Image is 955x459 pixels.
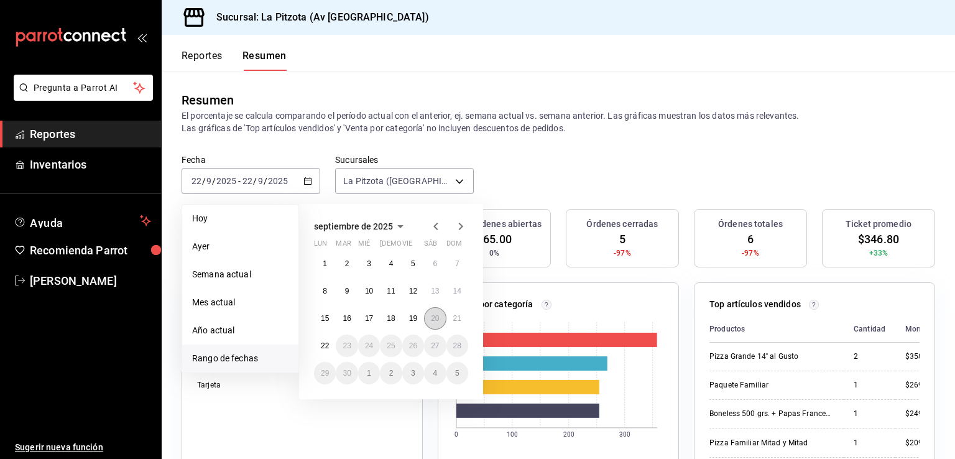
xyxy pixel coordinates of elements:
abbr: 4 de octubre de 2025 [433,369,437,378]
th: Cantidad [844,316,895,343]
span: Pregunta a Parrot AI [34,81,134,95]
h3: Sucursal: La Pitzota (Av [GEOGRAPHIC_DATA]) [206,10,429,25]
abbr: 5 de septiembre de 2025 [411,259,415,268]
input: ---- [216,176,237,186]
abbr: 2 de septiembre de 2025 [345,259,349,268]
div: $249.00 [905,409,934,419]
button: 7 de septiembre de 2025 [446,253,468,275]
span: / [264,176,267,186]
button: septiembre de 2025 [314,219,408,234]
button: 23 de septiembre de 2025 [336,335,358,357]
span: [PERSON_NAME] [30,272,151,289]
div: $209.00 [905,438,934,448]
abbr: sábado [424,239,437,253]
abbr: 15 de septiembre de 2025 [321,314,329,323]
input: -- [257,176,264,186]
span: septiembre de 2025 [314,221,393,231]
span: Sugerir nueva función [15,441,151,454]
span: Mes actual [192,296,288,309]
abbr: 4 de septiembre de 2025 [389,259,394,268]
span: Reportes [30,126,151,142]
div: $358.00 [905,351,934,362]
span: Hoy [192,212,288,225]
abbr: 3 de octubre de 2025 [411,369,415,378]
input: -- [242,176,253,186]
abbr: 16 de septiembre de 2025 [343,314,351,323]
span: Año actual [192,324,288,337]
span: / [253,176,257,186]
abbr: 28 de septiembre de 2025 [453,341,461,350]
h3: Órdenes cerradas [586,218,658,231]
button: 1 de octubre de 2025 [358,362,380,384]
span: -97% [742,248,759,259]
abbr: 20 de septiembre de 2025 [431,314,439,323]
label: Fecha [182,155,320,164]
button: 22 de septiembre de 2025 [314,335,336,357]
th: Productos [709,316,844,343]
abbr: 29 de septiembre de 2025 [321,369,329,378]
span: Inventarios [30,156,151,173]
span: Ayuda [30,213,135,228]
abbr: 11 de septiembre de 2025 [387,287,395,295]
span: La Pitzota ([GEOGRAPHIC_DATA]) [343,175,451,187]
abbr: domingo [446,239,462,253]
abbr: 30 de septiembre de 2025 [343,369,351,378]
button: 20 de septiembre de 2025 [424,307,446,330]
p: Top artículos vendidos [709,298,801,311]
abbr: 1 de septiembre de 2025 [323,259,327,268]
button: Resumen [242,50,287,71]
button: 2 de octubre de 2025 [380,362,402,384]
button: 25 de septiembre de 2025 [380,335,402,357]
span: +33% [869,248,888,259]
button: 21 de septiembre de 2025 [446,307,468,330]
div: 2 [854,351,885,362]
abbr: 7 de septiembre de 2025 [455,259,459,268]
button: 24 de septiembre de 2025 [358,335,380,357]
abbr: jueves [380,239,453,253]
input: ---- [267,176,288,186]
button: 3 de octubre de 2025 [402,362,424,384]
button: 13 de septiembre de 2025 [424,280,446,302]
span: Ayer [192,240,288,253]
button: 30 de septiembre de 2025 [336,362,358,384]
div: 1 [854,409,885,419]
h3: Órdenes totales [718,218,783,231]
button: 12 de septiembre de 2025 [402,280,424,302]
abbr: martes [336,239,351,253]
abbr: 17 de septiembre de 2025 [365,314,373,323]
span: Rango de fechas [192,352,288,365]
div: Tarjeta [197,380,310,391]
span: 5 [619,231,625,248]
abbr: 21 de septiembre de 2025 [453,314,461,323]
button: 4 de septiembre de 2025 [380,253,402,275]
abbr: 26 de septiembre de 2025 [409,341,417,350]
button: 1 de septiembre de 2025 [314,253,336,275]
span: / [212,176,216,186]
button: 9 de septiembre de 2025 [336,280,358,302]
div: Boneless 500 grs. + Papas Francesas [709,409,834,419]
button: 8 de septiembre de 2025 [314,280,336,302]
button: 11 de septiembre de 2025 [380,280,402,302]
abbr: lunes [314,239,327,253]
div: Paquete Familiar [709,380,834,391]
button: 2 de septiembre de 2025 [336,253,358,275]
span: -97% [614,248,631,259]
button: 3 de septiembre de 2025 [358,253,380,275]
abbr: 9 de septiembre de 2025 [345,287,349,295]
div: 1 [854,380,885,391]
abbr: 27 de septiembre de 2025 [431,341,439,350]
abbr: 10 de septiembre de 2025 [365,287,373,295]
abbr: 18 de septiembre de 2025 [387,314,395,323]
th: Monto [895,316,934,343]
button: 5 de septiembre de 2025 [402,253,424,275]
text: 200 [563,431,574,438]
text: 100 [507,431,518,438]
button: Reportes [182,50,223,71]
abbr: 3 de septiembre de 2025 [367,259,371,268]
abbr: 24 de septiembre de 2025 [365,341,373,350]
button: 19 de septiembre de 2025 [402,307,424,330]
button: 5 de octubre de 2025 [446,362,468,384]
abbr: 22 de septiembre de 2025 [321,341,329,350]
button: 6 de septiembre de 2025 [424,253,446,275]
abbr: 14 de septiembre de 2025 [453,287,461,295]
